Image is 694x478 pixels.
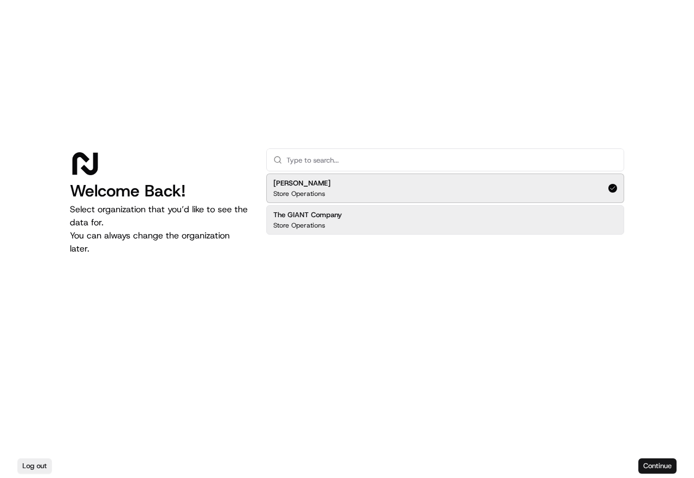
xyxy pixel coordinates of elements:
[286,149,617,171] input: Type to search...
[273,210,342,220] h2: The GIANT Company
[17,458,52,474] button: Log out
[273,178,331,188] h2: [PERSON_NAME]
[273,189,325,198] p: Store Operations
[266,171,624,237] div: Suggestions
[70,181,249,201] h1: Welcome Back!
[70,203,249,255] p: Select organization that you’d like to see the data for. You can always change the organization l...
[638,458,677,474] button: Continue
[273,221,325,230] p: Store Operations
